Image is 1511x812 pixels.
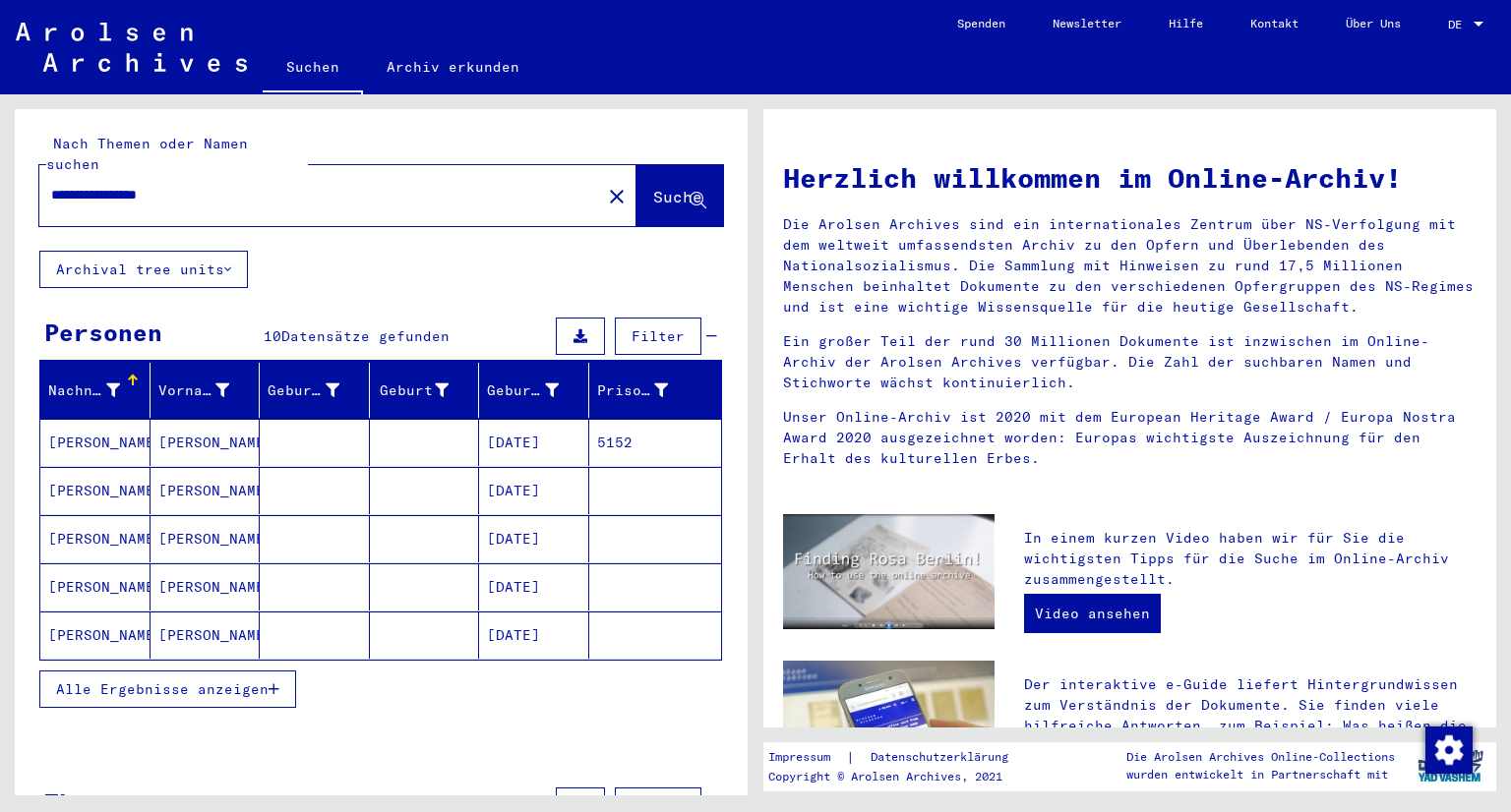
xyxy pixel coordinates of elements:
[1024,674,1477,778] p: Der interaktive e-Guide liefert Hintergrundwissen zum Verständnis der Dokumente. Sie finden viele...
[39,251,248,288] button: Archival tree units
[479,563,589,610] mat-cell: [DATE]
[1425,726,1473,774] img: Zustimmung ändern
[589,419,722,466] mat-cell: 5152
[597,375,698,406] div: Prisoner #
[263,43,363,94] a: Suchen
[479,611,589,659] mat-cell: [DATE]
[479,419,589,466] mat-cell: [DATE]
[1424,725,1472,773] div: Zustimmung ändern
[158,375,260,406] div: Vorname
[1126,748,1395,766] p: Die Arolsen Archives Online-Collections
[40,363,151,418] mat-header-cell: Nachname
[597,380,669,401] div: Prisoner #
[1448,18,1470,31] span: DE
[783,407,1477,469] p: Unser Online-Archiv ist 2020 mit dem European Heritage Award / Europa Nostra Award 2020 ausgezeic...
[378,380,450,401] div: Geburt‏
[363,43,543,90] a: Archiv erkunden
[151,515,261,562] mat-cell: [PERSON_NAME]
[151,467,261,514] mat-cell: [PERSON_NAME]
[40,419,151,466] mat-cell: [PERSON_NAME]
[40,467,151,514] mat-cell: [PERSON_NAME]
[151,363,261,418] mat-header-cell: Vorname
[158,380,230,401] div: Vorname
[40,611,151,659] mat-cell: [PERSON_NAME]
[768,747,1032,768] div: |
[370,363,480,418] mat-header-cell: Geburt‏
[268,375,369,406] div: Geburtsname
[40,563,151,610] mat-cell: [PERSON_NAME]
[487,375,588,406] div: Geburtsdatum
[151,419,261,466] mat-cell: [PERSON_NAME]
[653,187,702,206] span: Suche
[1024,528,1477,590] p: In einem kurzen Video haben wir für Sie die wichtigsten Tipps für die Suche im Online-Archiv zusa...
[40,515,151,562] mat-cell: [PERSON_NAME]
[56,680,269,698] span: Alle Ergebnisse anzeigen
[281,327,450,345] span: Datensätze gefunden
[479,515,589,562] mat-cell: [DATE]
[768,747,846,768] a: Impressum
[783,514,995,629] img: video.jpg
[783,331,1477,393] p: Ein großer Teil der rund 30 Millionen Dokumente ist inzwischen im Online-Archiv der Arolsen Archi...
[589,363,722,418] mat-header-cell: Prisoner #
[260,363,370,418] mat-header-cell: Geburtsname
[48,380,120,401] div: Nachname
[479,467,589,514] mat-cell: [DATE]
[378,375,479,406] div: Geburt‏
[855,747,1032,768] a: Datenschutzerklärung
[783,157,1477,199] h1: Herzlich willkommen im Online-Archiv!
[768,768,1032,785] p: Copyright © Arolsen Archives, 2021
[16,23,247,72] img: Arolsen_neg.svg
[44,315,162,350] div: Personen
[783,214,1477,318] p: Die Arolsen Archives sind ein internationales Zentrum über NS-Verfolgung mit dem weltweit umfasse...
[597,176,636,215] button: Clear
[783,661,995,802] img: eguide.jpg
[46,135,248,173] mat-label: Nach Themen oder Namen suchen
[151,611,261,659] mat-cell: [PERSON_NAME]
[632,327,685,345] span: Filter
[268,380,339,401] div: Geburtsname
[605,185,629,208] mat-icon: close
[39,670,296,708] button: Alle Ergebnisse anzeigen
[1126,766,1395,783] p: wurden entwickelt in Partnerschaft mit
[48,375,150,406] div: Nachname
[487,380,559,401] div: Geburtsdatum
[479,363,589,418] mat-header-cell: Geburtsdatum
[264,327,281,345] span: 10
[1414,741,1487,790] img: yv_logo.png
[151,563,261,610] mat-cell: [PERSON_NAME]
[1024,594,1161,633] a: Video ansehen
[636,165,723,226] button: Suche
[615,318,701,355] button: Filter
